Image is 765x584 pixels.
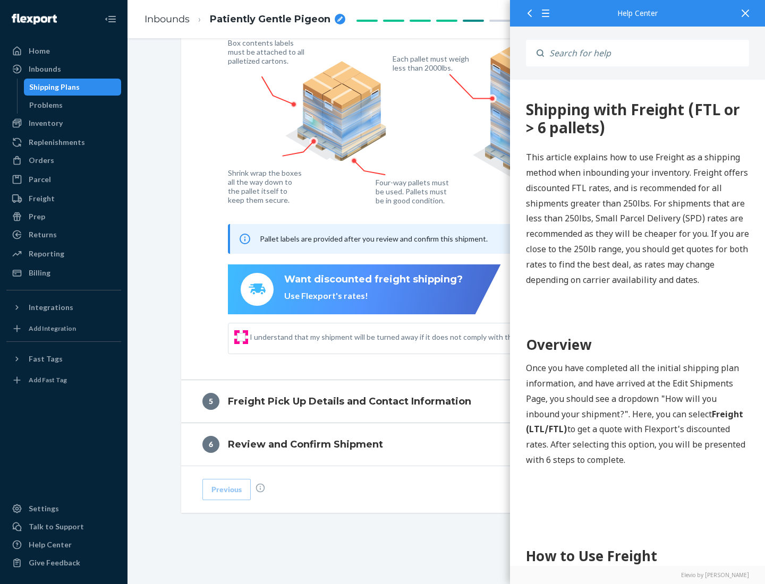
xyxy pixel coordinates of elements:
span: Patiently Gentle Pigeon [210,13,330,27]
input: Search [544,40,749,66]
a: Problems [24,97,122,114]
span: Chat [25,7,47,17]
a: Orders [6,152,121,169]
div: Problems [29,100,63,110]
div: 360 Shipping with Freight (FTL or > 6 pallets) [16,21,239,57]
a: Home [6,42,121,59]
a: Shipping Plans [24,79,122,96]
div: Want discounted freight shipping? [284,273,463,287]
img: Flexport logo [12,14,57,24]
a: Elevio by [PERSON_NAME] [526,571,749,579]
div: Prep [29,211,45,222]
h4: Freight Pick Up Details and Contact Information [228,394,471,408]
div: Add Fast Tag [29,375,67,384]
div: 6 [202,436,219,453]
div: Talk to Support [29,521,84,532]
button: Close Navigation [100,8,121,30]
a: Prep [6,208,121,225]
a: Inventory [6,115,121,132]
span: I understand that my shipment will be turned away if it does not comply with the above guidelines. [250,332,657,342]
figcaption: Box contents labels must be attached to all palletized cartons. [228,38,307,65]
h1: How to Use Freight [16,466,239,487]
div: Shipping Plans [29,82,80,92]
div: Help Center [29,539,72,550]
button: Give Feedback [6,554,121,571]
a: Inbounds [144,13,190,25]
a: Returns [6,226,121,243]
figcaption: Four-way pallets must be used. Pallets must be in good condition. [376,178,449,205]
button: Talk to Support [6,518,121,535]
h2: Step 1: Boxes and Labels [16,497,239,517]
a: Inbounds [6,61,121,78]
button: Previous [202,479,251,500]
h4: Review and Confirm Shipment [228,437,383,451]
figcaption: Each pallet must weigh less than 2000lbs. [393,54,472,72]
a: Parcel [6,171,121,188]
p: This article explains how to use Freight as a shipping method when inbounding your inventory. Fre... [16,70,239,208]
div: Help Center [526,10,749,17]
a: Help Center [6,536,121,553]
figcaption: Shrink wrap the boxes all the way down to the pallet itself to keep them secure. [228,168,304,204]
div: Replenishments [29,137,85,148]
div: Give Feedback [29,557,80,568]
a: Add Fast Tag [6,372,121,389]
div: Add Integration [29,324,76,333]
div: Integrations [29,302,73,313]
a: Replenishments [6,134,121,151]
a: Freight [6,190,121,207]
button: 5Freight Pick Up Details and Contact Information [181,380,712,423]
div: Use Flexport's rates! [284,290,463,302]
div: Returns [29,229,57,240]
div: Billing [29,268,50,278]
a: Settings [6,500,121,517]
div: Freight [29,193,55,204]
p: Once you have completed all the initial shipping plan information, and have arrived at the Edit S... [16,281,239,388]
div: Parcel [29,174,51,185]
button: Integrations [6,299,121,316]
h1: Overview [16,255,239,276]
a: Billing [6,264,121,281]
span: Pallet labels are provided after you review and confirm this shipment. [260,234,488,243]
button: Fast Tags [6,350,121,367]
div: Inventory [29,118,63,128]
button: 6Review and Confirm Shipment [181,423,712,466]
div: Settings [29,503,59,514]
div: Home [29,46,50,56]
a: Add Integration [6,320,121,337]
ol: breadcrumbs [136,4,354,35]
input: I understand that my shipment will be turned away if it does not comply with the above guidelines. [237,333,245,341]
div: Inbounds [29,64,61,74]
div: Orders [29,155,54,166]
div: 5 [202,393,219,410]
a: Reporting [6,245,121,262]
div: Fast Tags [29,354,63,364]
div: Reporting [29,248,64,259]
